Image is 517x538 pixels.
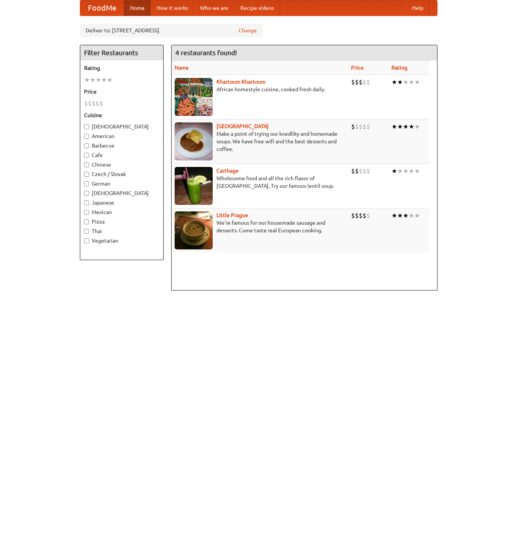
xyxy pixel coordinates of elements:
[84,238,89,243] input: Vegetarian
[84,199,159,206] label: Japanese
[409,122,414,131] li: ★
[80,45,163,60] h4: Filter Restaurants
[363,78,366,86] li: $
[175,65,189,71] a: Name
[175,49,237,56] ng-pluralize: 4 restaurants found!
[363,211,366,220] li: $
[175,175,345,190] p: Wholesome food and all the rich flavor of [GEOGRAPHIC_DATA]. Try our famous lentil soup.
[84,111,159,119] h5: Cuisine
[397,167,403,175] li: ★
[351,211,355,220] li: $
[84,132,159,140] label: American
[397,211,403,220] li: ★
[175,219,345,234] p: We're famous for our housemade sausage and desserts. Come taste real European cooking.
[175,130,345,153] p: Make a point of trying our knedlíky and homemade soups. We have free wifi and the best desserts a...
[414,122,420,131] li: ★
[351,167,355,175] li: $
[84,99,88,108] li: $
[366,78,370,86] li: $
[92,99,95,108] li: $
[175,211,213,249] img: littleprague.jpg
[414,78,420,86] li: ★
[84,170,159,178] label: Czech / Slovak
[84,219,89,224] input: Pizza
[414,211,420,220] li: ★
[351,122,355,131] li: $
[84,124,89,129] input: [DEMOGRAPHIC_DATA]
[175,167,213,205] img: carthage.jpg
[84,76,90,84] li: ★
[391,122,397,131] li: ★
[84,143,89,148] input: Barbecue
[95,76,101,84] li: ★
[359,167,363,175] li: $
[397,122,403,131] li: ★
[84,64,159,72] h5: Rating
[351,78,355,86] li: $
[391,78,397,86] li: ★
[359,122,363,131] li: $
[151,0,194,16] a: How it works
[409,211,414,220] li: ★
[355,78,359,86] li: $
[84,191,89,196] input: [DEMOGRAPHIC_DATA]
[216,212,248,218] a: Little Prague
[216,123,269,129] a: [GEOGRAPHIC_DATA]
[409,78,414,86] li: ★
[409,167,414,175] li: ★
[84,181,89,186] input: German
[84,151,159,159] label: Cafe
[107,76,113,84] li: ★
[84,153,89,158] input: Cafe
[84,134,89,139] input: American
[175,78,213,116] img: khartoum.jpg
[366,122,370,131] li: $
[80,0,124,16] a: FoodMe
[88,99,92,108] li: $
[84,123,159,130] label: [DEMOGRAPHIC_DATA]
[216,79,266,85] a: Khartoum Khartoum
[403,122,409,131] li: ★
[84,172,89,177] input: Czech / Slovak
[366,211,370,220] li: $
[366,167,370,175] li: $
[359,211,363,220] li: $
[391,65,407,71] a: Rating
[101,76,107,84] li: ★
[84,210,89,215] input: Mexican
[90,76,95,84] li: ★
[84,237,159,244] label: Vegetarian
[216,168,239,174] a: Carthage
[84,218,159,225] label: Pizza
[397,78,403,86] li: ★
[414,167,420,175] li: ★
[84,227,159,235] label: Thai
[175,122,213,160] img: czechpoint.jpg
[84,208,159,216] label: Mexican
[84,162,89,167] input: Chinese
[84,180,159,187] label: German
[175,86,345,93] p: African homestyle cuisine, cooked fresh daily.
[391,167,397,175] li: ★
[84,88,159,95] h5: Price
[403,211,409,220] li: ★
[406,0,430,16] a: Help
[84,229,89,234] input: Thai
[363,122,366,131] li: $
[194,0,234,16] a: Who we are
[84,142,159,149] label: Barbecue
[403,78,409,86] li: ★
[80,24,262,37] div: Deliver to: [STREET_ADDRESS]
[363,167,366,175] li: $
[391,211,397,220] li: ★
[84,200,89,205] input: Japanese
[355,122,359,131] li: $
[359,78,363,86] li: $
[124,0,151,16] a: Home
[403,167,409,175] li: ★
[84,189,159,197] label: [DEMOGRAPHIC_DATA]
